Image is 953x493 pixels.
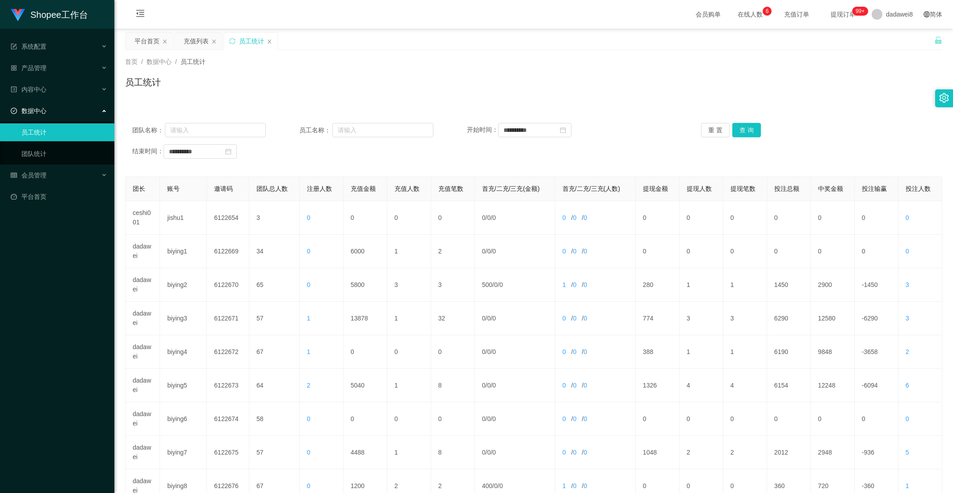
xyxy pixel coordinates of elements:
[906,382,909,389] span: 6
[487,315,491,322] span: 0
[239,33,264,50] div: 员工统计
[165,123,266,137] input: 请输入
[811,436,855,469] td: 2948
[307,281,311,288] span: 0
[811,335,855,369] td: 9848
[811,201,855,235] td: 0
[11,188,107,206] a: 图标: dashboard平台首页
[125,76,161,89] h1: 员工统计
[207,268,249,302] td: 6122670
[826,11,860,17] span: 提现订单
[132,126,165,135] span: 团队名称：
[229,38,235,44] i: 图标: sync
[249,369,300,402] td: 64
[344,335,387,369] td: 0
[307,315,311,322] span: 1
[855,235,898,268] td: 0
[573,348,576,355] span: 0
[487,449,491,456] span: 0
[500,482,503,489] span: 0
[132,147,164,155] span: 结束时间：
[500,281,503,288] span: 0
[763,7,772,16] sup: 6
[924,11,930,17] i: 图标: global
[906,185,931,192] span: 投注人数
[563,315,566,322] span: 0
[482,449,486,456] span: 0
[723,402,767,436] td: 0
[555,235,636,268] td: / /
[160,235,207,268] td: biying1
[207,402,249,436] td: 6122674
[249,335,300,369] td: 67
[125,58,138,65] span: 首页
[351,185,376,192] span: 充值金额
[723,235,767,268] td: 0
[767,235,811,268] td: 0
[307,185,332,192] span: 注册人数
[332,123,433,137] input: 请输入
[387,335,431,369] td: 0
[636,302,680,335] td: 774
[160,335,207,369] td: biying4
[906,214,909,221] span: 0
[766,7,769,16] p: 6
[680,369,723,402] td: 4
[767,201,811,235] td: 0
[939,93,949,103] i: 图标: setting
[855,436,898,469] td: -936
[475,402,555,436] td: / /
[584,415,587,422] span: 0
[492,348,496,355] span: 0
[482,248,486,255] span: 0
[181,58,206,65] span: 员工统计
[431,268,475,302] td: 3
[267,39,272,44] i: 图标: close
[855,369,898,402] td: -6094
[11,172,17,178] i: 图标: table
[207,335,249,369] td: 6122672
[555,436,636,469] td: / /
[723,335,767,369] td: 1
[126,201,160,235] td: ceshi001
[811,402,855,436] td: 0
[126,436,160,469] td: dadawei
[555,302,636,335] td: / /
[475,369,555,402] td: / /
[906,281,909,288] span: 3
[855,335,898,369] td: -3658
[133,185,145,192] span: 团长
[482,281,492,288] span: 500
[584,315,587,322] span: 0
[767,369,811,402] td: 6154
[680,268,723,302] td: 1
[160,436,207,469] td: biying7
[307,348,311,355] span: 1
[11,65,17,71] i: 图标: appstore-o
[730,185,756,192] span: 提现笔数
[11,108,17,114] i: 图标: check-circle-o
[573,281,576,288] span: 0
[475,268,555,302] td: / /
[573,382,576,389] span: 0
[906,248,909,255] span: 0
[555,268,636,302] td: / /
[555,201,636,235] td: / /
[147,58,172,65] span: 数据中心
[387,402,431,436] td: 0
[811,235,855,268] td: 0
[482,382,486,389] span: 0
[573,315,576,322] span: 0
[680,302,723,335] td: 3
[307,482,311,489] span: 0
[160,268,207,302] td: biying2
[723,436,767,469] td: 2
[125,0,155,29] i: 图标: menu-fold
[11,86,46,93] span: 内容中心
[475,436,555,469] td: / /
[482,482,492,489] span: 400
[126,335,160,369] td: dadawei
[482,315,486,322] span: 0
[30,0,88,29] h1: Shopee工作台
[563,449,566,456] span: 0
